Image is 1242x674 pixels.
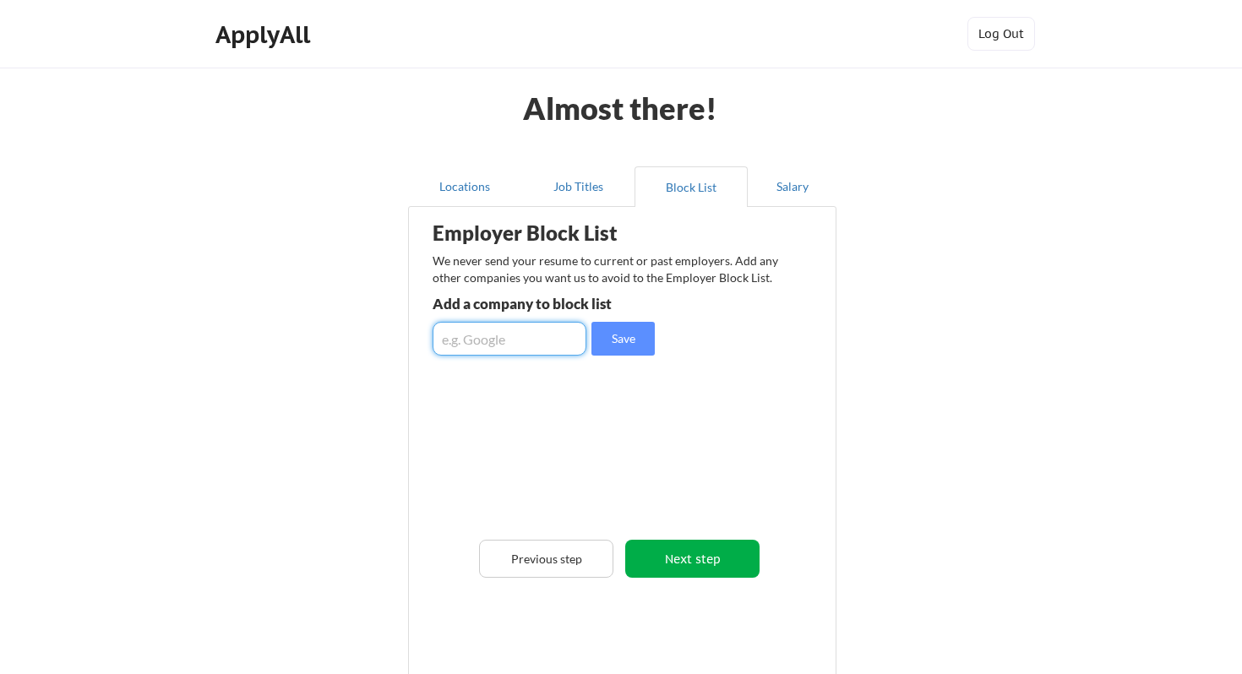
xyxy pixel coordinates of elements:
button: Previous step [479,540,613,578]
button: Next step [625,540,760,578]
button: Salary [748,166,836,207]
button: Log Out [967,17,1035,51]
input: e.g. Google [433,322,586,356]
button: Block List [635,166,748,207]
div: Almost there! [503,93,738,123]
div: We never send your resume to current or past employers. Add any other companies you want us to av... [433,253,788,285]
div: Employer Block List [433,223,698,243]
div: Add a company to block list [433,296,680,311]
button: Save [591,322,655,356]
button: Job Titles [521,166,635,207]
button: Locations [408,166,521,207]
div: ApplyAll [215,20,315,49]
